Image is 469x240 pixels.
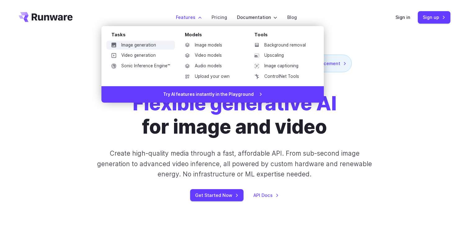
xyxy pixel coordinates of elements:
[249,51,314,60] a: Upscaling
[185,31,244,41] div: Models
[101,86,324,103] a: Try AI features instantly in the Playground
[418,11,450,23] a: Sign up
[133,92,337,138] h1: for image and video
[395,14,410,21] a: Sign in
[190,189,243,201] a: Get Started Now
[111,31,175,41] div: Tasks
[180,61,244,71] a: Audio models
[106,51,175,60] a: Video generation
[212,14,227,21] a: Pricing
[176,14,202,21] label: Features
[180,72,244,81] a: Upload your own
[249,41,314,50] a: Background removal
[287,14,297,21] a: Blog
[106,41,175,50] a: Image generation
[249,72,314,81] a: ControlNet Tools
[133,92,337,115] strong: Flexible generative AI
[237,14,277,21] label: Documentation
[106,61,175,71] a: Sonic Inference Engine™
[19,12,73,22] a: Go to /
[180,51,244,60] a: Video models
[180,41,244,50] a: Image models
[254,31,314,41] div: Tools
[96,148,373,179] p: Create high-quality media through a fast, affordable API. From sub-second image generation to adv...
[253,192,279,199] a: API Docs
[249,61,314,71] a: Image captioning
